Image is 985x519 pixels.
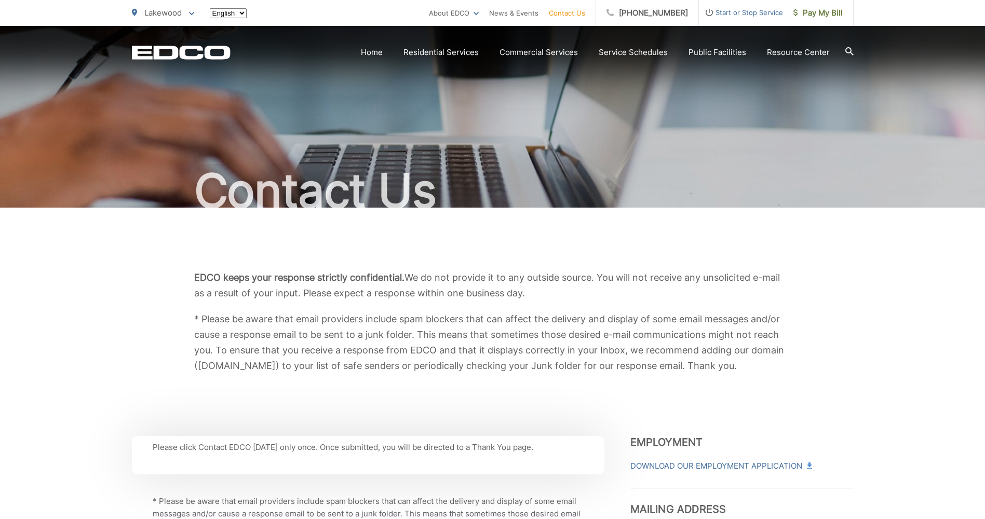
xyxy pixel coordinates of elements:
[403,46,479,59] a: Residential Services
[144,8,182,18] span: Lakewood
[153,441,584,454] p: Please click Contact EDCO [DATE] only once. Once submitted, you will be directed to a Thank You p...
[599,46,668,59] a: Service Schedules
[630,488,854,515] h3: Mailing Address
[194,270,791,301] p: We do not provide it to any outside source. You will not receive any unsolicited e-mail as a resu...
[429,7,479,19] a: About EDCO
[489,7,538,19] a: News & Events
[132,165,854,217] h1: Contact Us
[194,311,791,374] p: * Please be aware that email providers include spam blockers that can affect the delivery and dis...
[630,436,854,448] h3: Employment
[793,7,843,19] span: Pay My Bill
[767,46,830,59] a: Resource Center
[210,8,247,18] select: Select a language
[689,46,746,59] a: Public Facilities
[549,7,585,19] a: Contact Us
[132,45,231,60] a: EDCD logo. Return to the homepage.
[361,46,383,59] a: Home
[500,46,578,59] a: Commercial Services
[630,460,811,472] a: Download Our Employment Application
[194,272,404,283] b: EDCO keeps your response strictly confidential.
